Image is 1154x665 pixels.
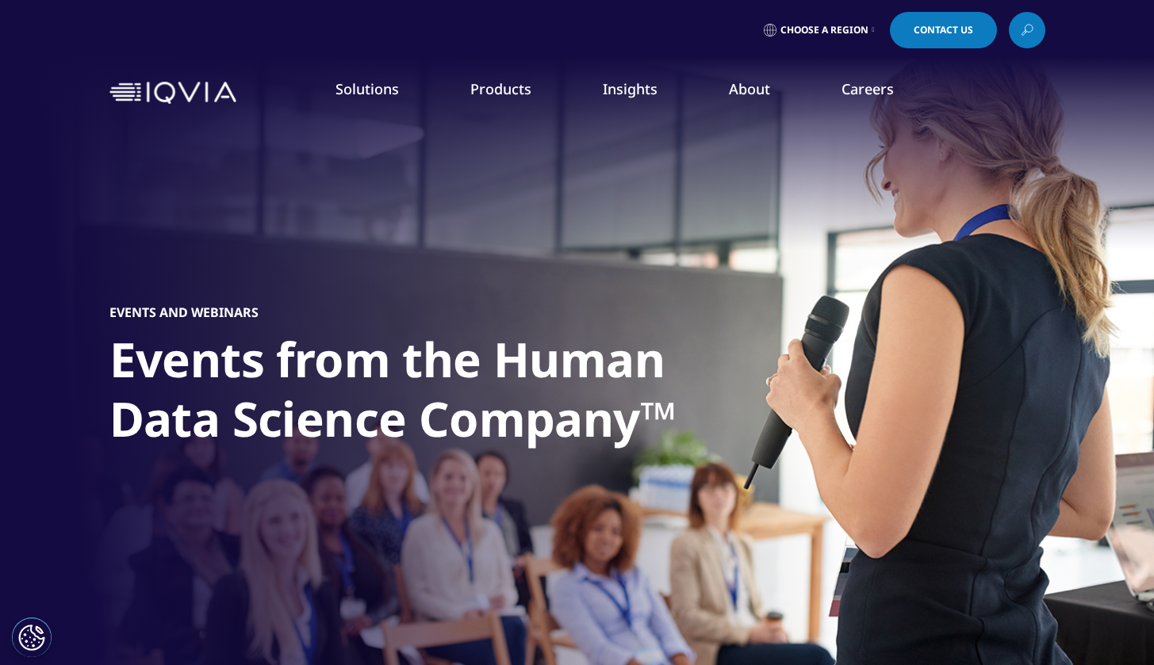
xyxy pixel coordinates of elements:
[890,12,997,48] a: Contact Us
[335,79,399,98] a: Solutions
[729,79,770,98] a: About
[243,55,1045,130] nav: Primary
[470,79,531,98] a: Products
[780,24,868,36] span: Choose a Region
[914,25,973,35] span: Contact Us
[109,304,259,320] h5: Events and Webinars
[12,617,52,657] button: Cookies Settings
[603,79,658,98] a: Insights
[109,330,704,458] h1: Events from the Human Data Science Company™
[842,79,894,98] a: Careers
[109,82,236,105] img: IQVIA Healthcare Information Technology and Pharma Clinical Research Company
